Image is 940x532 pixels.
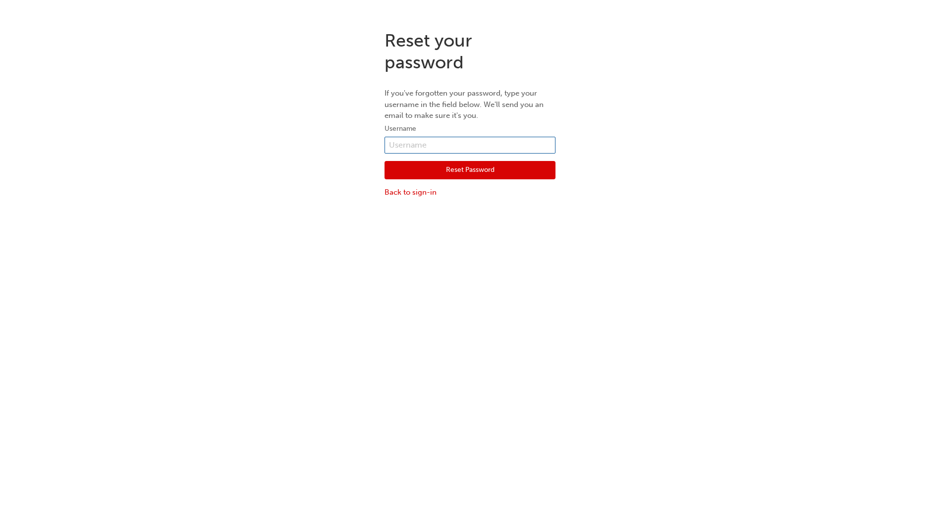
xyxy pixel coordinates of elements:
input: Username [385,137,555,154]
p: If you've forgotten your password, type your username in the field below. We'll send you an email... [385,88,555,121]
button: Reset Password [385,161,555,180]
a: Back to sign-in [385,187,555,198]
label: Username [385,123,555,135]
h1: Reset your password [385,30,555,73]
